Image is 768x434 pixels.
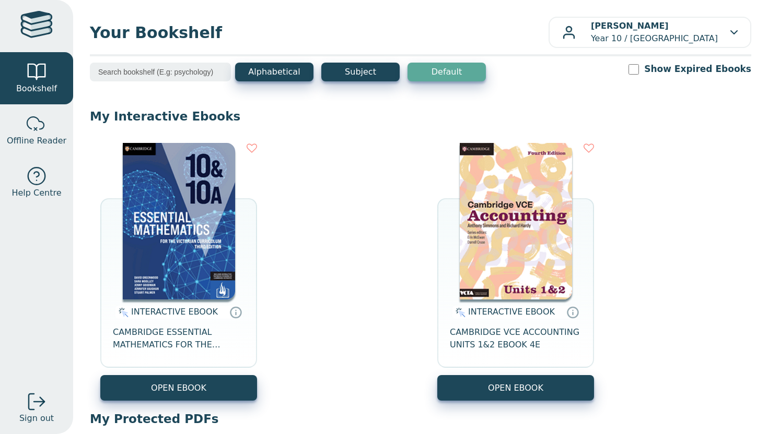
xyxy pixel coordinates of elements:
[229,306,242,318] a: Interactive eBooks are accessed online via the publisher’s portal. They contain interactive resou...
[16,82,57,95] span: Bookshelf
[123,143,235,299] img: 95d2d3ff-45e3-4692-8648-70e4d15c5b3e.png
[11,187,61,199] span: Help Centre
[19,412,54,425] span: Sign out
[113,326,245,351] span: CAMBRIDGE ESSENTIAL MATHEMATICS FOR THE VICTORIAN CURRICULUM YEAR 10&10A EBOOK 3E
[115,306,129,319] img: interactive.svg
[450,326,581,351] span: CAMBRIDGE VCE ACCOUNTING UNITS 1&2 EBOOK 4E
[131,307,218,317] span: INTERACTIVE EBOOK
[468,307,555,317] span: INTERACTIVE EBOOK
[90,108,751,124] p: My Interactive Ebooks
[90,63,231,81] input: Search bookshelf (E.g: psychology)
[591,21,669,31] b: [PERSON_NAME]
[549,17,751,48] button: [PERSON_NAME]Year 10 / [GEOGRAPHIC_DATA]
[460,143,572,299] img: 29759c83-e070-4f21-9f19-1166b690db6d.png
[321,63,400,81] button: Subject
[566,306,579,318] a: Interactive eBooks are accessed online via the publisher’s portal. They contain interactive resou...
[437,375,594,401] button: OPEN EBOOK
[7,135,66,147] span: Offline Reader
[90,21,549,44] span: Your Bookshelf
[100,375,257,401] button: OPEN EBOOK
[235,63,313,81] button: Alphabetical
[591,20,718,45] p: Year 10 / [GEOGRAPHIC_DATA]
[90,411,751,427] p: My Protected PDFs
[644,63,751,76] label: Show Expired Ebooks
[452,306,466,319] img: interactive.svg
[408,63,486,81] button: Default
